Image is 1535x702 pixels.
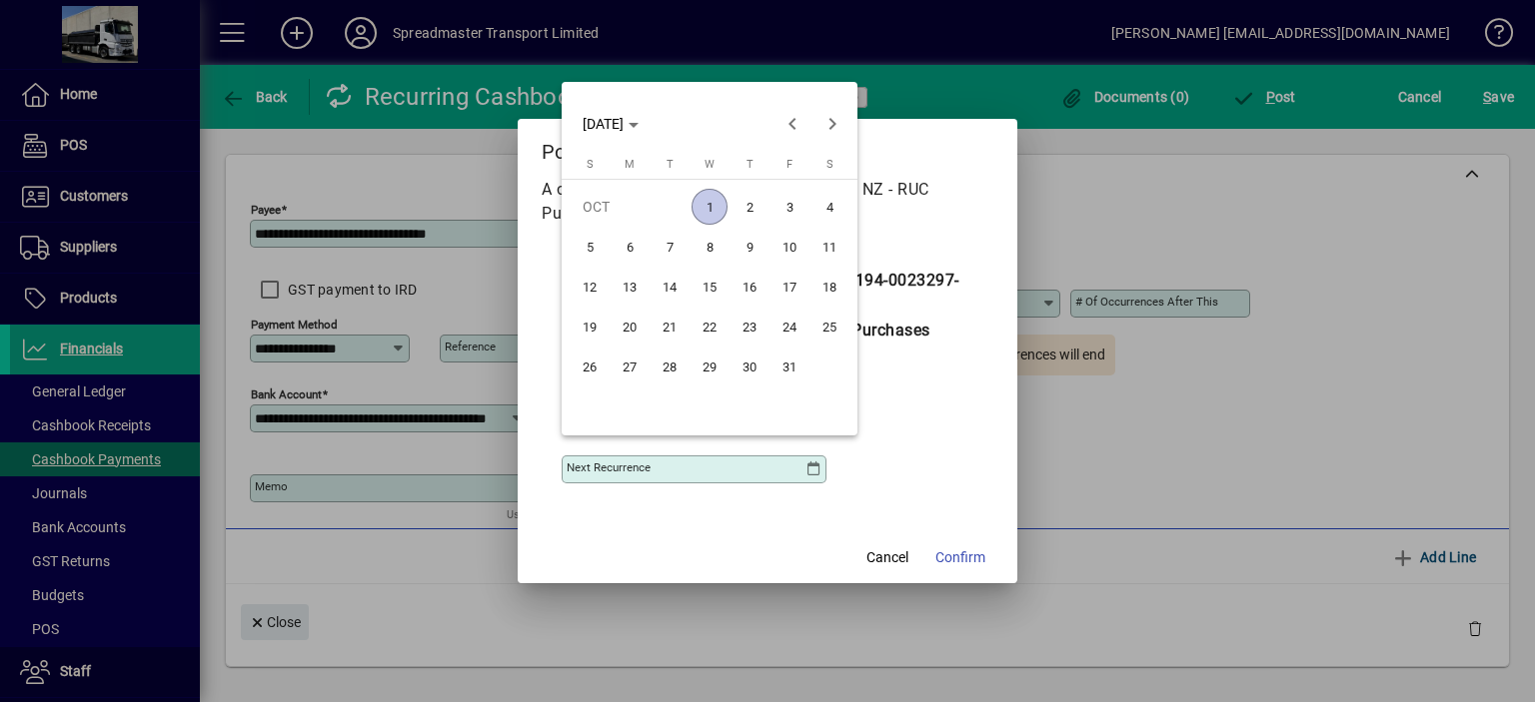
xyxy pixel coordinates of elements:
span: 2 [732,189,767,225]
button: Sat Oct 11 2025 [809,227,849,267]
span: S [826,158,833,171]
span: 21 [652,309,688,345]
button: Tue Oct 07 2025 [650,227,690,267]
span: 14 [652,269,688,305]
button: Next month [812,104,852,144]
button: Mon Oct 13 2025 [610,267,650,307]
button: Thu Oct 16 2025 [730,267,769,307]
button: Tue Oct 21 2025 [650,307,690,347]
button: Sat Oct 04 2025 [809,187,849,227]
button: Thu Oct 30 2025 [730,347,769,386]
span: 12 [572,269,608,305]
button: Wed Oct 29 2025 [690,347,730,386]
span: 29 [692,349,728,384]
button: Previous month [772,104,812,144]
span: 22 [692,309,728,345]
button: Fri Oct 10 2025 [769,227,809,267]
span: S [587,158,594,171]
button: Fri Oct 17 2025 [769,267,809,307]
span: 3 [771,189,807,225]
button: Tue Oct 28 2025 [650,347,690,386]
span: 18 [811,269,847,305]
span: 15 [692,269,728,305]
button: Mon Oct 20 2025 [610,307,650,347]
button: Tue Oct 14 2025 [650,267,690,307]
span: 19 [572,309,608,345]
span: T [747,158,754,171]
span: 4 [811,189,847,225]
span: 1 [692,189,728,225]
button: Sun Oct 05 2025 [570,227,610,267]
button: Sat Oct 25 2025 [809,307,849,347]
span: 31 [771,349,807,384]
button: Fri Oct 24 2025 [769,307,809,347]
button: Sun Oct 12 2025 [570,267,610,307]
span: 28 [652,349,688,384]
button: Wed Oct 08 2025 [690,227,730,267]
span: 30 [732,349,767,384]
span: 25 [811,309,847,345]
span: M [625,158,635,171]
button: Thu Oct 23 2025 [730,307,769,347]
button: Sat Oct 18 2025 [809,267,849,307]
button: Fri Oct 31 2025 [769,347,809,386]
span: 16 [732,269,767,305]
button: Thu Oct 09 2025 [730,227,769,267]
button: Wed Oct 15 2025 [690,267,730,307]
button: Mon Oct 27 2025 [610,347,650,386]
span: 23 [732,309,767,345]
span: 6 [612,229,648,265]
span: W [705,158,715,171]
button: Choose month and year [575,106,647,142]
span: F [786,158,792,171]
span: 20 [612,309,648,345]
span: 24 [771,309,807,345]
button: Wed Oct 22 2025 [690,307,730,347]
td: OCT [570,187,690,227]
span: 26 [572,349,608,384]
button: Thu Oct 02 2025 [730,187,769,227]
button: Wed Oct 01 2025 [690,187,730,227]
button: Sun Oct 19 2025 [570,307,610,347]
button: Mon Oct 06 2025 [610,227,650,267]
span: 27 [612,349,648,384]
span: 7 [652,229,688,265]
span: 13 [612,269,648,305]
span: 11 [811,229,847,265]
span: 17 [771,269,807,305]
span: 8 [692,229,728,265]
span: T [667,158,674,171]
button: Sun Oct 26 2025 [570,347,610,386]
span: 9 [732,229,767,265]
span: [DATE] [583,116,624,132]
span: 10 [771,229,807,265]
button: Fri Oct 03 2025 [769,187,809,227]
span: 5 [572,229,608,265]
